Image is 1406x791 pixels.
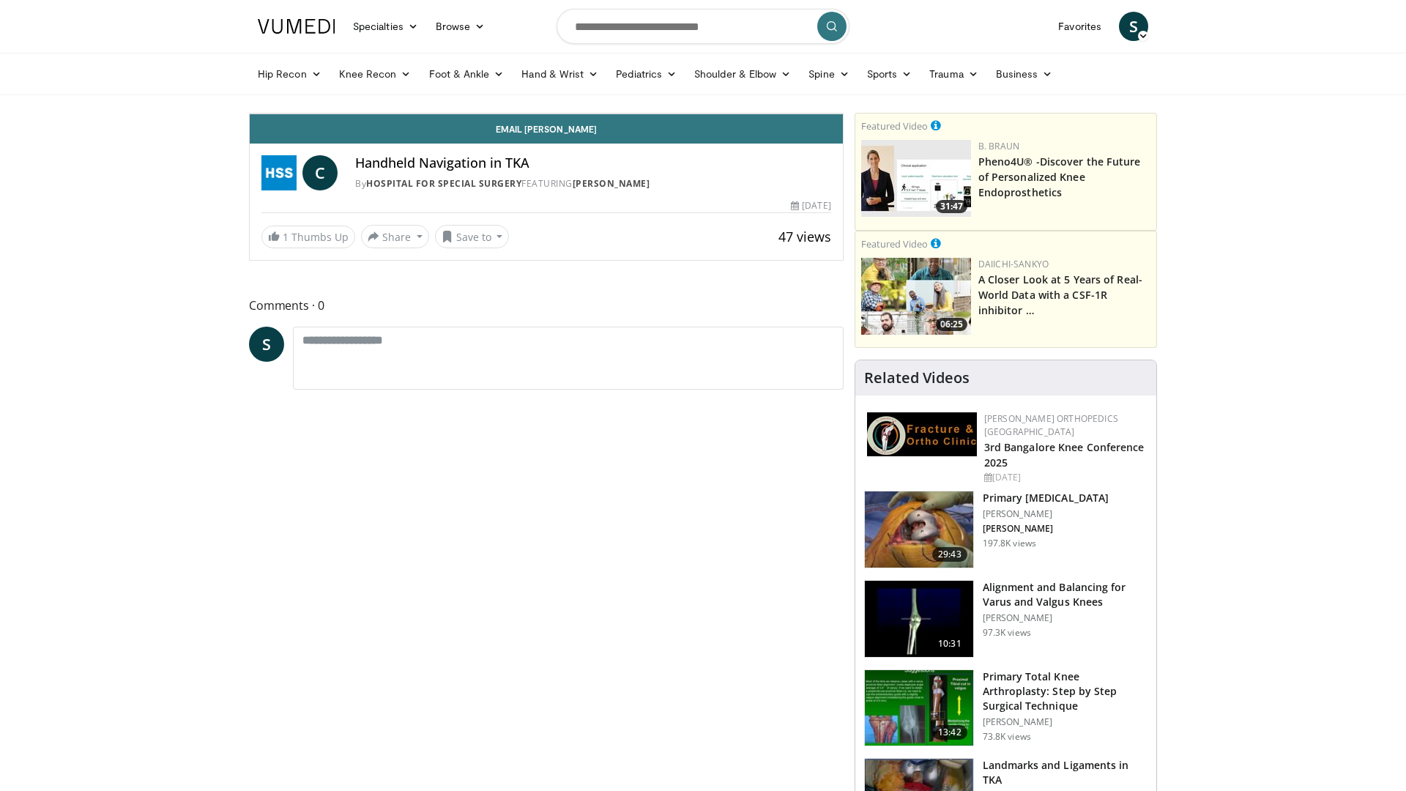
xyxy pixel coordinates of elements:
button: Share [361,225,429,248]
p: [PERSON_NAME] [983,612,1148,624]
span: 13:42 [932,725,967,740]
a: 06:25 [861,258,971,335]
h3: Landmarks and Ligaments in TKA [983,758,1148,787]
h4: Handheld Navigation in TKA [355,155,831,171]
span: 31:47 [936,200,967,213]
a: Spine [800,59,858,89]
p: [PERSON_NAME] [983,716,1148,728]
p: [PERSON_NAME] [983,523,1109,535]
a: [PERSON_NAME] [573,177,650,190]
img: 38523_0000_3.png.150x105_q85_crop-smart_upscale.jpg [865,581,973,657]
span: 10:31 [932,636,967,651]
p: 97.3K views [983,627,1031,639]
p: [PERSON_NAME] [983,508,1109,520]
a: Hand & Wrist [513,59,607,89]
div: [DATE] [984,471,1145,484]
a: Pheno4U® -Discover the Future of Personalized Knee Endoprosthetics [978,155,1141,199]
a: A Closer Look at 5 Years of Real-World Data with a CSF-1R inhibitor … [978,272,1142,317]
h4: Related Videos [864,369,970,387]
a: Favorites [1049,12,1110,41]
a: 1 Thumbs Up [261,226,355,248]
span: 1 [283,230,289,244]
a: Daiichi-Sankyo [978,258,1049,270]
a: 10:31 Alignment and Balancing for Varus and Valgus Knees [PERSON_NAME] 97.3K views [864,580,1148,658]
button: Save to [435,225,510,248]
h3: Alignment and Balancing for Varus and Valgus Knees [983,580,1148,609]
a: Email [PERSON_NAME] [250,114,843,144]
img: 93c22cae-14d1-47f0-9e4a-a244e824b022.png.150x105_q85_crop-smart_upscale.jpg [861,258,971,335]
span: Comments 0 [249,296,844,315]
a: S [249,327,284,362]
a: Pediatrics [607,59,685,89]
input: Search topics, interventions [557,9,849,44]
span: 06:25 [936,318,967,331]
span: 29:43 [932,547,967,562]
a: C [302,155,338,190]
h3: Primary Total Knee Arthroplasty: Step by Step Surgical Technique [983,669,1148,713]
img: 297061_3.png.150x105_q85_crop-smart_upscale.jpg [865,491,973,568]
div: [DATE] [791,199,830,212]
p: 197.8K views [983,538,1036,549]
img: 1ab50d05-db0e-42c7-b700-94c6e0976be2.jpeg.150x105_q85_autocrop_double_scale_upscale_version-0.2.jpg [867,412,977,456]
span: 47 views [778,228,831,245]
a: 29:43 Primary [MEDICAL_DATA] [PERSON_NAME] [PERSON_NAME] 197.8K views [864,491,1148,568]
div: By FEATURING [355,177,831,190]
a: Foot & Ankle [420,59,513,89]
a: S [1119,12,1148,41]
a: [PERSON_NAME] Orthopedics [GEOGRAPHIC_DATA] [984,412,1118,438]
a: Knee Recon [330,59,420,89]
small: Featured Video [861,237,928,250]
a: 13:42 Primary Total Knee Arthroplasty: Step by Step Surgical Technique [PERSON_NAME] 73.8K views [864,669,1148,747]
p: 73.8K views [983,731,1031,743]
a: Hospital for Special Surgery [366,177,521,190]
a: B. Braun [978,140,1019,152]
img: 2c749dd2-eaed-4ec0-9464-a41d4cc96b76.150x105_q85_crop-smart_upscale.jpg [861,140,971,217]
h3: Primary [MEDICAL_DATA] [983,491,1109,505]
a: Browse [427,12,494,41]
img: oa8B-rsjN5HfbTbX5hMDoxOjB1O5lLKx_1.150x105_q85_crop-smart_upscale.jpg [865,670,973,746]
a: Business [987,59,1062,89]
a: Trauma [920,59,987,89]
a: Sports [858,59,921,89]
img: Hospital for Special Surgery [261,155,297,190]
img: VuMedi Logo [258,19,335,34]
a: Hip Recon [249,59,330,89]
a: 31:47 [861,140,971,217]
a: 3rd Bangalore Knee Conference 2025 [984,440,1145,469]
small: Featured Video [861,119,928,133]
video-js: Video Player [250,114,843,114]
a: Shoulder & Elbow [685,59,800,89]
a: Specialties [344,12,427,41]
